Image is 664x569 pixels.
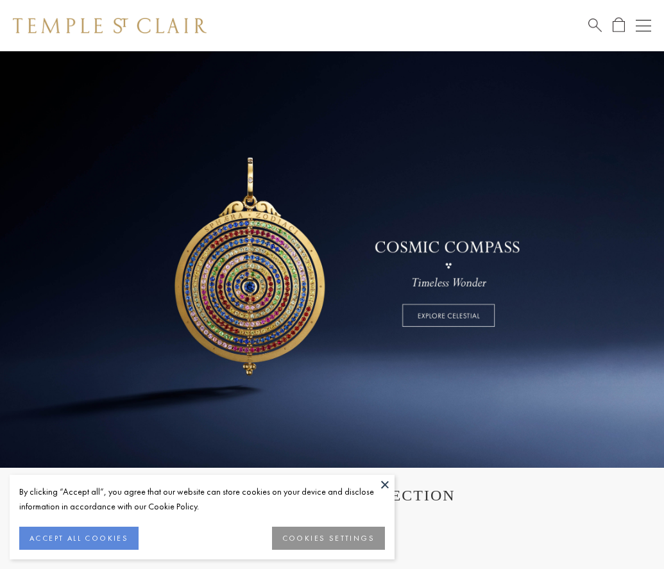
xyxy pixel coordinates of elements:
img: Temple St. Clair [13,18,207,33]
button: ACCEPT ALL COOKIES [19,527,139,550]
button: COOKIES SETTINGS [272,527,385,550]
a: Search [588,17,602,33]
a: Open Shopping Bag [613,17,625,33]
div: By clicking “Accept all”, you agree that our website can store cookies on your device and disclos... [19,484,385,514]
button: Open navigation [636,18,651,33]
